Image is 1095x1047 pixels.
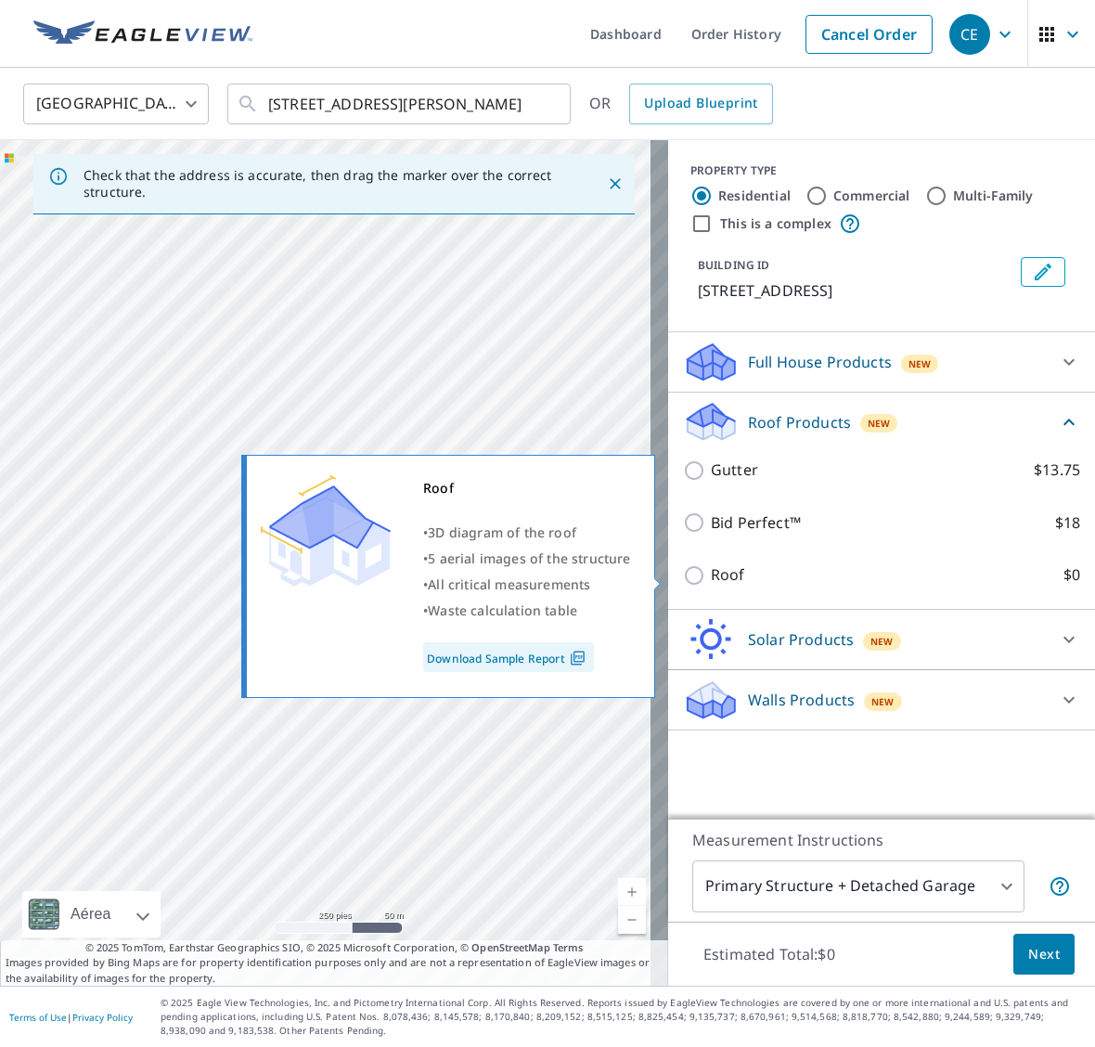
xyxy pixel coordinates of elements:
[692,860,1024,912] div: Primary Structure + Detached Garage
[589,84,773,124] div: OR
[1049,875,1071,898] span: Your report will include the primary structure and a detached garage if one exists.
[423,475,631,501] div: Roof
[428,601,577,619] span: Waste calculation table
[805,15,933,54] a: Cancel Order
[871,694,895,709] span: New
[868,416,891,431] span: New
[683,617,1080,662] div: Solar ProductsNew
[683,678,1080,722] div: Walls ProductsNew
[65,891,117,937] div: Aérea
[683,340,1080,384] div: Full House ProductsNew
[683,400,1080,444] div: Roof ProductsNew
[953,187,1034,205] label: Multi-Family
[690,162,1073,179] div: PROPERTY TYPE
[72,1011,133,1024] a: Privacy Policy
[423,642,594,672] a: Download Sample Report
[618,906,646,934] a: Nivel actual 17, alejar
[718,187,791,205] label: Residential
[1063,563,1080,587] p: $0
[748,689,855,711] p: Walls Products
[698,257,769,273] p: BUILDING ID
[268,78,533,130] input: Search by address or latitude-longitude
[261,475,391,587] img: Premium
[618,878,646,906] a: Nivel actual 17, ampliar
[949,14,990,55] div: CE
[698,279,1013,302] p: [STREET_ADDRESS]
[84,167,573,200] p: Check that the address is accurate, then drag the marker over the correct structure.
[748,351,892,373] p: Full House Products
[689,934,850,975] p: Estimated Total: $0
[720,214,831,233] label: This is a complex
[1028,943,1060,966] span: Next
[161,996,1086,1038] p: © 2025 Eagle View Technologies, Inc. and Pictometry International Corp. All Rights Reserved. Repo...
[1055,511,1080,535] p: $18
[711,459,758,482] p: Gutter
[553,940,584,954] a: Terms
[565,650,590,666] img: Pdf Icon
[1013,934,1075,976] button: Next
[748,411,851,433] p: Roof Products
[428,549,630,567] span: 5 aerial images of the structure
[711,563,745,587] p: Roof
[428,523,576,541] span: 3D diagram of the roof
[33,20,252,48] img: EV Logo
[833,187,910,205] label: Commercial
[423,520,631,546] div: •
[423,572,631,598] div: •
[9,1012,133,1023] p: |
[423,546,631,572] div: •
[471,940,549,954] a: OpenStreetMap
[23,78,209,130] div: [GEOGRAPHIC_DATA]
[1021,257,1065,287] button: Edit building 1
[85,940,584,956] span: © 2025 TomTom, Earthstar Geographics SIO, © 2025 Microsoft Corporation, ©
[711,511,801,535] p: Bid Perfect™
[870,634,894,649] span: New
[644,92,757,115] span: Upload Blueprint
[629,84,772,124] a: Upload Blueprint
[1034,459,1080,482] p: $13.75
[428,575,590,593] span: All critical measurements
[748,628,854,651] p: Solar Products
[9,1011,67,1024] a: Terms of Use
[692,829,1071,851] p: Measurement Instructions
[908,356,932,371] span: New
[603,172,627,196] button: Close
[22,891,161,937] div: Aérea
[423,598,631,624] div: •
